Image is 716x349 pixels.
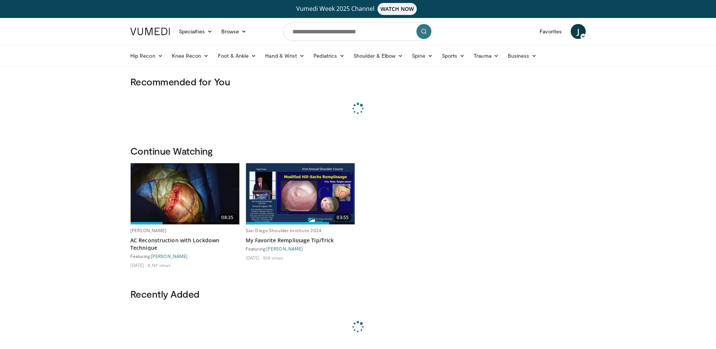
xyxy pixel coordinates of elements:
[377,3,417,15] span: WATCH NOW
[218,214,236,221] span: 08:35
[246,163,355,224] img: 23ccdcdc-3d23-4e9a-bf09-3f41215d8acc.620x360_q85_upscale.jpg
[217,24,251,39] a: Browse
[349,48,407,63] a: Shoulder & Elbow
[130,227,167,234] a: [PERSON_NAME]
[469,48,503,63] a: Trauma
[246,227,321,234] a: San Diego Shoulder Institute 2024
[151,254,188,259] a: [PERSON_NAME]
[283,22,433,40] input: Search topics, interventions
[175,24,217,39] a: Specialties
[130,145,586,157] h3: Continue Watching
[126,48,167,63] a: Hip Recon
[246,237,355,244] a: My Favorite Remplissage Tip/Trick
[130,237,240,252] a: AC Reconstruction with Lockdown Technique
[246,255,262,261] li: [DATE]
[246,246,355,252] div: Featuring:
[266,246,303,251] a: [PERSON_NAME]
[334,214,352,221] span: 03:55
[437,48,470,63] a: Sports
[407,48,437,63] a: Spine
[131,3,585,15] a: Vumedi Week 2025 ChannelWATCH NOW
[309,48,349,63] a: Pediatrics
[246,163,355,224] a: 03:55
[130,288,586,300] h3: Recently Added
[503,48,541,63] a: Business
[130,76,586,88] h3: Recommended for You
[263,255,283,261] li: 928 views
[131,163,239,224] a: 08:35
[167,48,213,63] a: Knee Recon
[261,48,309,63] a: Hand & Wrist
[131,163,239,224] img: 9PXNFW8221SuaG0X4xMDoxOmdtO40mAx.620x360_q85_upscale.jpg
[130,253,240,259] div: Featuring:
[130,28,170,35] img: VuMedi Logo
[213,48,261,63] a: Foot & Ankle
[148,262,171,268] li: 8,747 views
[535,24,566,39] a: Favorites
[571,24,586,39] a: J
[130,262,146,268] li: [DATE]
